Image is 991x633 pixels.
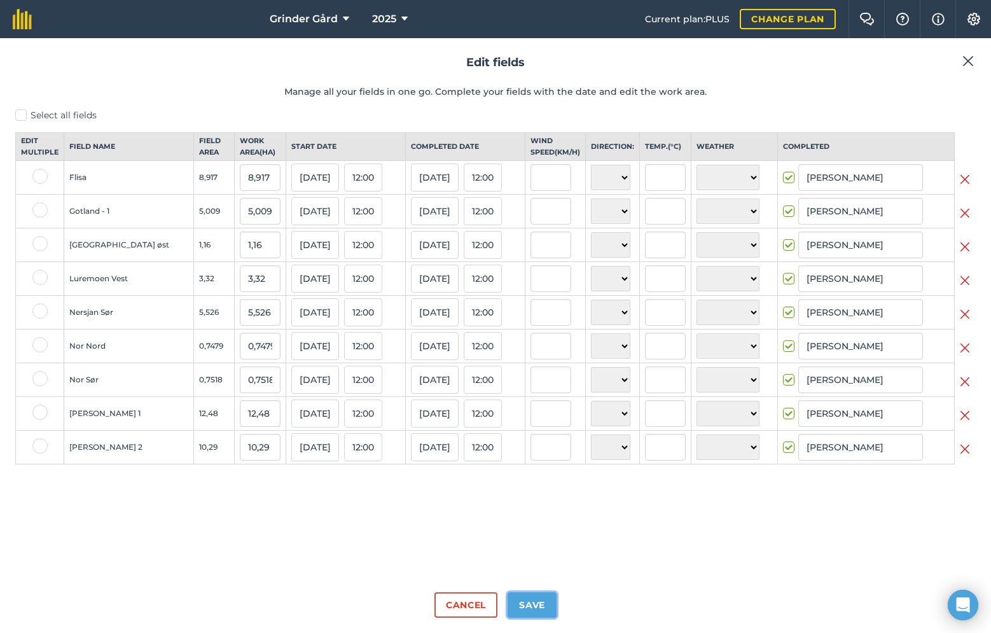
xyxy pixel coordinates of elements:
button: [DATE] [291,197,339,225]
img: A question mark icon [895,13,910,25]
button: 12:00 [344,163,382,191]
td: [GEOGRAPHIC_DATA] øst [64,228,194,262]
button: 12:00 [344,265,382,293]
button: [DATE] [411,231,459,259]
button: [DATE] [291,265,339,293]
td: Flisa [64,161,194,195]
button: [DATE] [411,332,459,360]
td: Nersjan Sør [64,296,194,330]
img: svg+xml;base64,PHN2ZyB4bWxucz0iaHR0cDovL3d3dy53My5vcmcvMjAwMC9zdmciIHdpZHRoPSIyMiIgaGVpZ2h0PSIzMC... [960,205,970,221]
img: svg+xml;base64,PHN2ZyB4bWxucz0iaHR0cDovL3d3dy53My5vcmcvMjAwMC9zdmciIHdpZHRoPSIyMiIgaGVpZ2h0PSIzMC... [960,273,970,288]
td: 5,009 [194,195,235,228]
button: [DATE] [291,231,339,259]
button: 12:00 [464,433,502,461]
img: svg+xml;base64,PHN2ZyB4bWxucz0iaHR0cDovL3d3dy53My5vcmcvMjAwMC9zdmciIHdpZHRoPSIyMiIgaGVpZ2h0PSIzMC... [960,374,970,389]
button: 12:00 [464,366,502,394]
td: Gotland - 1 [64,195,194,228]
th: Field name [64,133,194,161]
button: 12:00 [464,298,502,326]
td: Nor Nord [64,330,194,363]
img: svg+xml;base64,PHN2ZyB4bWxucz0iaHR0cDovL3d3dy53My5vcmcvMjAwMC9zdmciIHdpZHRoPSIyMiIgaGVpZ2h0PSIzMC... [960,239,970,254]
img: svg+xml;base64,PHN2ZyB4bWxucz0iaHR0cDovL3d3dy53My5vcmcvMjAwMC9zdmciIHdpZHRoPSIyMiIgaGVpZ2h0PSIzMC... [960,307,970,322]
td: 12,48 [194,397,235,431]
img: svg+xml;base64,PHN2ZyB4bWxucz0iaHR0cDovL3d3dy53My5vcmcvMjAwMC9zdmciIHdpZHRoPSIyMiIgaGVpZ2h0PSIzMC... [960,408,970,423]
button: 12:00 [464,163,502,191]
button: [DATE] [291,433,339,461]
td: 0,7518 [194,363,235,397]
button: [DATE] [411,366,459,394]
img: svg+xml;base64,PHN2ZyB4bWxucz0iaHR0cDovL3d3dy53My5vcmcvMjAwMC9zdmciIHdpZHRoPSIyMiIgaGVpZ2h0PSIzMC... [960,172,970,187]
span: Grinder Gård [270,11,338,27]
th: Weather [691,133,777,161]
th: Completed [777,133,954,161]
button: [DATE] [411,433,459,461]
th: Edit multiple [16,133,64,161]
img: svg+xml;base64,PHN2ZyB4bWxucz0iaHR0cDovL3d3dy53My5vcmcvMjAwMC9zdmciIHdpZHRoPSIyMiIgaGVpZ2h0PSIzMC... [960,442,970,457]
button: [DATE] [291,332,339,360]
button: [DATE] [411,197,459,225]
button: 12:00 [464,332,502,360]
td: Nor Sør [64,363,194,397]
h2: Edit fields [15,53,976,72]
button: 12:00 [344,433,382,461]
span: 2025 [372,11,396,27]
th: Direction: [585,133,639,161]
th: Work area ( Ha ) [235,133,286,161]
button: 12:00 [344,332,382,360]
button: Save [508,592,557,618]
th: Field Area [194,133,235,161]
td: 0,7479 [194,330,235,363]
button: 12:00 [464,400,502,428]
button: 12:00 [464,197,502,225]
button: [DATE] [411,265,459,293]
button: 12:00 [344,366,382,394]
img: svg+xml;base64,PHN2ZyB4bWxucz0iaHR0cDovL3d3dy53My5vcmcvMjAwMC9zdmciIHdpZHRoPSIxNyIgaGVpZ2h0PSIxNy... [932,11,945,27]
button: [DATE] [411,163,459,191]
button: [DATE] [291,400,339,428]
td: 8,917 [194,161,235,195]
img: svg+xml;base64,PHN2ZyB4bWxucz0iaHR0cDovL3d3dy53My5vcmcvMjAwMC9zdmciIHdpZHRoPSIyMiIgaGVpZ2h0PSIzMC... [962,53,974,69]
img: Two speech bubbles overlapping with the left bubble in the forefront [859,13,875,25]
th: Temp. ( ° C ) [639,133,691,161]
th: Start date [286,133,406,161]
th: Completed date [405,133,525,161]
button: [DATE] [411,400,459,428]
button: 12:00 [464,231,502,259]
span: Current plan : PLUS [645,12,730,26]
td: 3,32 [194,262,235,296]
td: [PERSON_NAME] 2 [64,431,194,464]
a: Change plan [740,9,836,29]
img: A cog icon [966,13,981,25]
button: [DATE] [291,298,339,326]
div: Open Intercom Messenger [948,590,978,620]
button: [DATE] [291,366,339,394]
th: Wind speed ( km/h ) [525,133,585,161]
button: [DATE] [291,163,339,191]
td: 10,29 [194,431,235,464]
button: 12:00 [344,298,382,326]
p: Manage all your fields in one go. Complete your fields with the date and edit the work area. [15,85,976,99]
img: svg+xml;base64,PHN2ZyB4bWxucz0iaHR0cDovL3d3dy53My5vcmcvMjAwMC9zdmciIHdpZHRoPSIyMiIgaGVpZ2h0PSIzMC... [960,340,970,356]
td: 5,526 [194,296,235,330]
label: Select all fields [15,109,976,122]
button: 12:00 [344,400,382,428]
button: 12:00 [464,265,502,293]
td: [PERSON_NAME] 1 [64,397,194,431]
td: Luremoen Vest [64,262,194,296]
img: fieldmargin Logo [13,9,32,29]
button: 12:00 [344,231,382,259]
button: [DATE] [411,298,459,326]
button: 12:00 [344,197,382,225]
button: Cancel [434,592,497,618]
td: 1,16 [194,228,235,262]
